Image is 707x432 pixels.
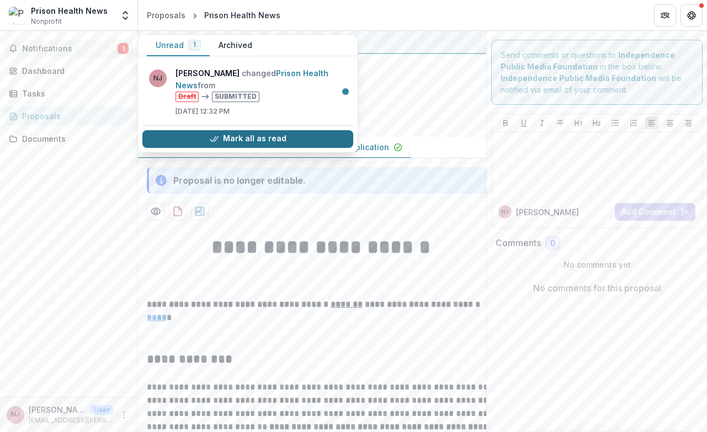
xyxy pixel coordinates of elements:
[118,43,129,54] span: 1
[118,408,131,422] button: More
[572,116,585,130] button: Heading 1
[550,239,555,248] span: 0
[91,405,113,415] p: User
[501,73,656,83] strong: Independence Public Media Foundation
[22,44,118,54] span: Notifications
[645,116,658,130] button: Align Left
[681,4,703,26] button: Get Help
[147,202,164,220] button: Preview 6707aa69-f6df-4852-867c-deda8057a4ea-0.pdf
[176,67,347,102] p: changed from
[11,411,20,418] div: Natasha Joglekar
[609,116,622,130] button: Bullet List
[9,7,26,24] img: Prison Health News
[535,116,549,130] button: Italicize
[590,116,603,130] button: Heading 2
[517,116,530,130] button: Underline
[554,116,567,130] button: Strike
[31,17,62,26] span: Nonprofit
[663,116,677,130] button: Align Center
[22,65,124,77] div: Dashboard
[682,116,695,130] button: Align Right
[496,238,541,248] h2: Comments
[501,209,509,215] div: Natasha Joglekar
[496,259,698,270] p: No comments yet
[533,281,661,295] p: No comments for this proposal
[147,35,210,56] button: Unread
[4,107,133,125] a: Proposals
[22,133,124,145] div: Documents
[142,7,190,23] a: Proposals
[210,35,261,56] button: Archived
[31,5,108,17] div: Prison Health News
[4,40,133,57] button: Notifications1
[169,202,187,220] button: download-proposal
[176,68,328,90] a: Prison Health News
[29,415,113,425] p: [EMAIL_ADDRESS][PERSON_NAME][DOMAIN_NAME]
[29,404,86,415] p: [PERSON_NAME]
[22,110,124,122] div: Proposals
[204,9,280,21] div: Prison Health News
[173,174,306,187] div: Proposal is no longer editable.
[22,88,124,99] div: Tasks
[142,130,353,148] button: Mark all as read
[499,116,512,130] button: Bold
[516,206,579,218] p: [PERSON_NAME]
[4,62,133,80] a: Dashboard
[4,84,133,103] a: Tasks
[142,7,285,23] nav: breadcrumb
[627,116,640,130] button: Ordered List
[615,203,695,221] button: Add Comment
[491,40,703,105] div: Send comments or questions to in the box below. will be notified via email of your comment.
[147,9,185,21] div: Proposals
[193,41,196,49] span: 1
[4,130,133,148] a: Documents
[191,202,209,220] button: download-proposal
[118,4,133,26] button: Open entity switcher
[654,4,676,26] button: Partners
